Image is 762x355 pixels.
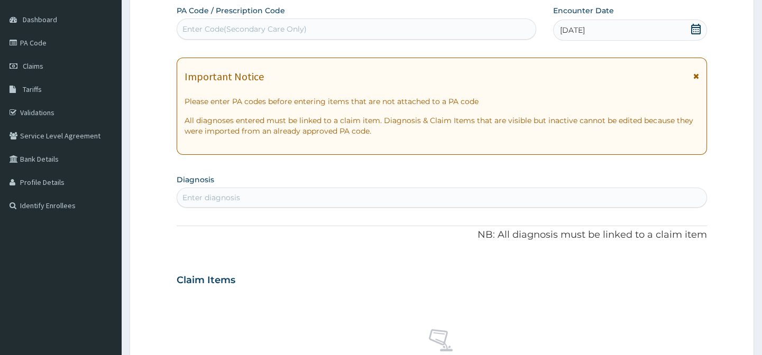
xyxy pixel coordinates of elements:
label: PA Code / Prescription Code [177,5,285,16]
span: Tariffs [23,85,42,94]
div: Enter Code(Secondary Care Only) [182,24,307,34]
label: Encounter Date [553,5,614,16]
span: [DATE] [560,25,585,35]
p: Please enter PA codes before entering items that are not attached to a PA code [185,96,699,107]
h3: Claim Items [177,275,235,286]
div: Enter diagnosis [182,192,240,203]
span: Claims [23,61,43,71]
p: All diagnoses entered must be linked to a claim item. Diagnosis & Claim Items that are visible bu... [185,115,699,136]
label: Diagnosis [177,174,214,185]
h1: Important Notice [185,71,264,82]
p: NB: All diagnosis must be linked to a claim item [177,228,706,242]
span: Dashboard [23,15,57,24]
